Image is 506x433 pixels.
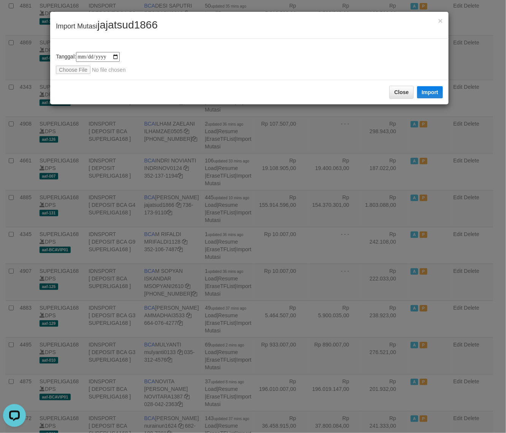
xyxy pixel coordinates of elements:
span: × [438,16,443,25]
span: jajatsud1866 [97,19,158,31]
button: Close [438,17,443,25]
div: Tanggal: [56,52,443,74]
button: Close [389,86,414,99]
button: Open LiveChat chat widget [3,3,26,26]
span: Import Mutasi [56,22,158,30]
button: Import [417,86,443,98]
